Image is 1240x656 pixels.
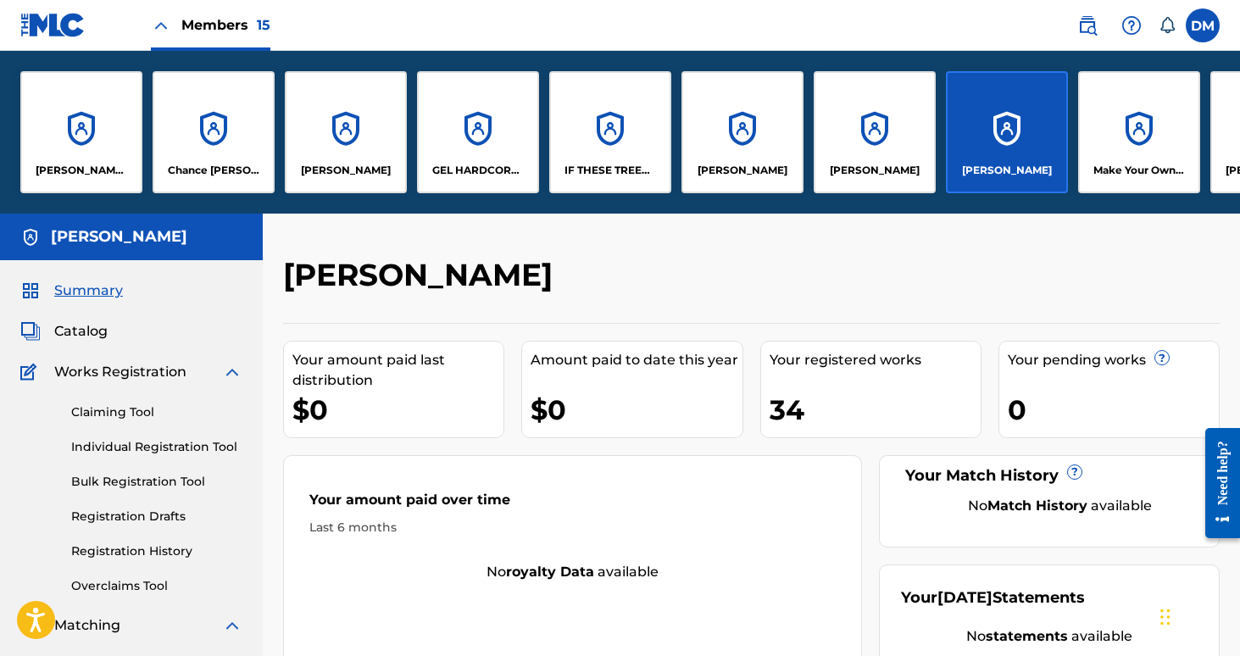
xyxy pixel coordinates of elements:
span: Members [181,15,270,35]
div: $0 [531,391,742,429]
img: expand [222,615,242,636]
div: $0 [292,391,503,429]
img: Works Registration [20,362,42,382]
div: Your registered works [770,350,981,370]
a: Overclaims Tool [71,577,242,595]
span: Works Registration [54,362,186,382]
span: Matching [54,615,120,636]
a: Bulk Registration Tool [71,473,242,491]
strong: Match History [987,498,1087,514]
h2: [PERSON_NAME] [283,256,561,294]
a: Accounts[PERSON_NAME] [PERSON_NAME] [20,71,142,193]
span: 15 [257,17,270,33]
span: Summary [54,281,123,301]
p: IF THESE TREES COULD TALK MUSIC [564,163,657,178]
a: Public Search [1070,8,1104,42]
p: GEL HARDCORE LLC [432,163,525,178]
a: Accounts[PERSON_NAME] [946,71,1068,193]
div: User Menu [1186,8,1220,42]
div: Drag [1160,592,1170,642]
img: expand [222,362,242,382]
div: 0 [1008,391,1219,429]
img: help [1121,15,1142,36]
strong: statements [986,628,1068,644]
span: ? [1155,351,1169,364]
a: AccountsGEL HARDCORE LLC [417,71,539,193]
div: Your Match History [901,464,1198,487]
span: ? [1068,465,1082,479]
a: SummarySummary [20,281,123,301]
img: Close [151,15,171,36]
img: Accounts [20,227,41,247]
a: Individual Registration Tool [71,438,242,456]
p: Luka Fischman [962,163,1052,178]
a: Registration Drafts [71,508,242,525]
a: CatalogCatalog [20,321,108,342]
p: David Kelly [301,163,391,178]
div: Notifications [1159,17,1176,34]
a: AccountsIF THESE TREES COULD TALK MUSIC [549,71,671,193]
iframe: Resource Center [1193,415,1240,552]
div: No available [284,562,861,582]
span: Catalog [54,321,108,342]
span: [DATE] [937,588,993,607]
p: Blair Victoria Howerton [36,163,128,178]
img: search [1077,15,1098,36]
a: AccountsChance [PERSON_NAME] [153,71,275,193]
h5: Luka Fischman [51,227,187,247]
p: Joshua Malett [830,163,920,178]
a: Accounts[PERSON_NAME] [814,71,936,193]
img: Catalog [20,321,41,342]
a: Claiming Tool [71,403,242,421]
iframe: Chat Widget [1155,575,1240,656]
strong: royalty data [506,564,594,580]
div: Your amount paid last distribution [292,350,503,391]
a: AccountsMake Your Own Luck Music [1078,71,1200,193]
div: No available [901,626,1198,647]
div: Help [1115,8,1148,42]
a: Accounts[PERSON_NAME] [681,71,803,193]
div: 34 [770,391,981,429]
img: Summary [20,281,41,301]
div: Your Statements [901,587,1085,609]
div: No available [922,496,1198,516]
div: Your amount paid over time [309,490,836,519]
p: Make Your Own Luck Music [1093,163,1186,178]
p: Josh Resing [698,163,787,178]
div: Amount paid to date this year [531,350,742,370]
a: Accounts[PERSON_NAME] [285,71,407,193]
img: MLC Logo [20,13,86,37]
a: Registration History [71,542,242,560]
div: Your pending works [1008,350,1219,370]
div: Last 6 months [309,519,836,536]
p: Chance Patrick Williams [168,163,260,178]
